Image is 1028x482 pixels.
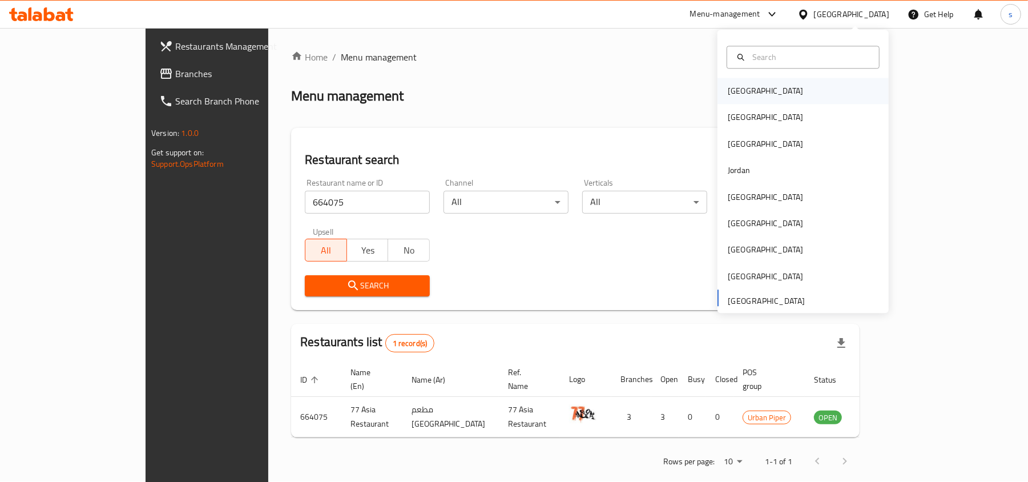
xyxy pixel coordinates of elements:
td: 77 Asia Restaurant [341,397,402,437]
td: 3 [611,397,651,437]
table: enhanced table [291,362,904,437]
a: Branches [150,60,317,87]
span: Search Branch Phone [175,94,308,108]
span: Urban Piper [743,411,791,424]
th: Open [651,362,679,397]
button: Search [305,275,430,296]
span: Name (En) [350,365,389,393]
span: Get support on: [151,145,204,160]
span: POS group [743,365,791,393]
div: [GEOGRAPHIC_DATA] [728,111,803,124]
span: Name (Ar) [412,373,460,387]
div: [GEOGRAPHIC_DATA] [728,191,803,203]
input: Search for restaurant name or ID.. [305,191,430,214]
span: Menu management [341,50,417,64]
span: Yes [352,242,384,259]
span: Search [314,279,421,293]
span: No [393,242,425,259]
div: Menu-management [690,7,760,21]
button: All [305,239,347,262]
button: No [388,239,430,262]
th: Branches [611,362,651,397]
div: [GEOGRAPHIC_DATA] [728,244,803,256]
div: [GEOGRAPHIC_DATA] [728,217,803,230]
a: Search Branch Phone [150,87,317,115]
div: Jordan [728,164,750,177]
span: Restaurants Management [175,39,308,53]
button: Yes [346,239,389,262]
th: Closed [706,362,733,397]
span: Version: [151,126,179,140]
span: s [1009,8,1013,21]
span: OPEN [814,411,842,424]
div: All [582,191,707,214]
div: All [444,191,569,214]
span: Ref. Name [508,365,546,393]
td: مطعم [GEOGRAPHIC_DATA] [402,397,499,437]
p: Rows per page: [663,455,715,469]
span: ID [300,373,322,387]
a: Support.OpsPlatform [151,156,224,171]
h2: Restaurants list [300,334,434,352]
span: Branches [175,67,308,81]
span: 1 record(s) [386,338,434,349]
div: Rows per page: [719,453,747,471]
td: 0 [679,397,706,437]
td: 0 [706,397,733,437]
span: 1.0.0 [181,126,199,140]
span: All [310,242,342,259]
li: / [332,50,336,64]
div: Export file [828,330,855,357]
th: Logo [560,362,611,397]
span: Status [814,373,851,387]
h2: Menu management [291,87,404,105]
label: Upsell [313,227,334,235]
td: 77 Asia Restaurant [499,397,560,437]
img: 77 Asia Restaurant [569,400,598,429]
div: [GEOGRAPHIC_DATA] [728,270,803,283]
div: Total records count [385,334,435,352]
div: [GEOGRAPHIC_DATA] [728,138,803,150]
div: OPEN [814,411,842,424]
div: [GEOGRAPHIC_DATA] [728,85,803,97]
nav: breadcrumb [291,50,860,64]
h2: Restaurant search [305,151,846,168]
input: Search [748,51,872,63]
a: Restaurants Management [150,33,317,60]
th: Busy [679,362,706,397]
div: [GEOGRAPHIC_DATA] [814,8,889,21]
td: 3 [651,397,679,437]
p: 1-1 of 1 [765,455,792,469]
